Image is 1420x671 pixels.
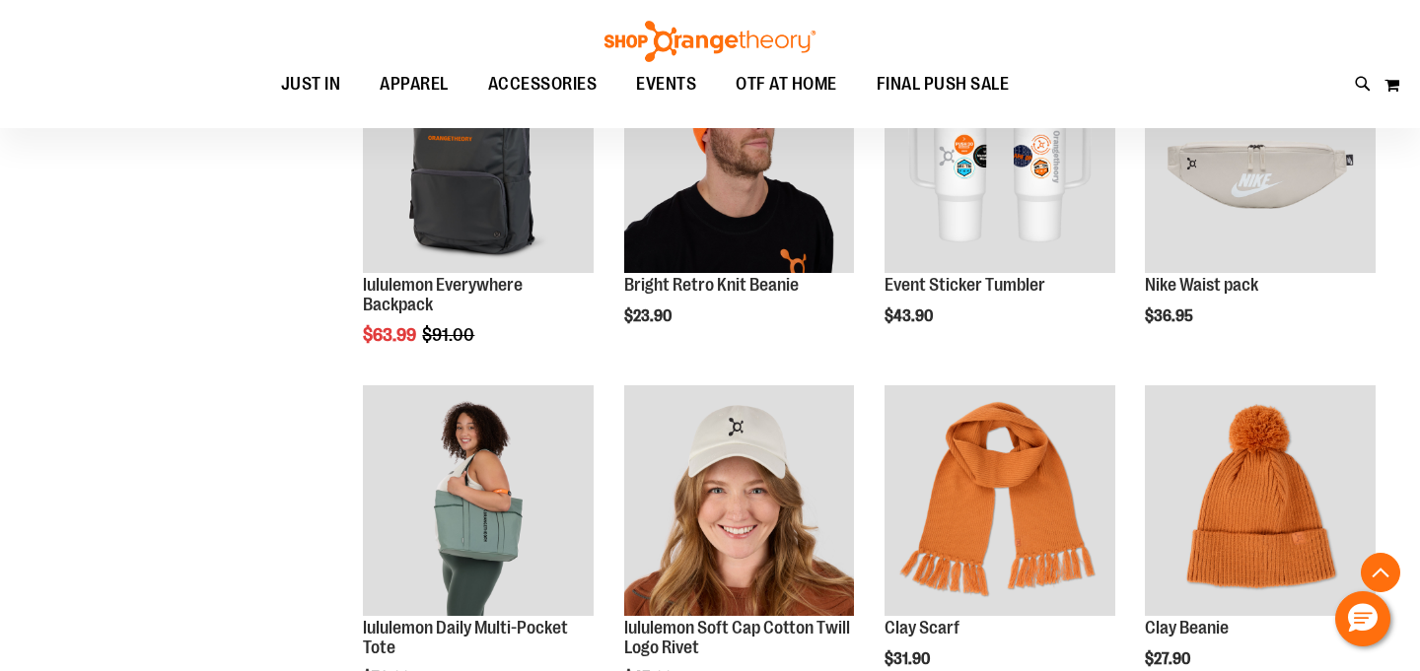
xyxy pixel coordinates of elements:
[1145,42,1376,276] a: Main view of 2024 Convention Nike Waistpack
[885,385,1115,619] a: Clay Scarf
[1335,591,1390,646] button: Hello, have a question? Let’s chat.
[363,325,419,345] span: $63.99
[885,275,1045,295] a: Event Sticker Tumbler
[624,385,855,616] img: Main view of 2024 Convention lululemon Soft Cap Cotton Twill Logo Rivet
[1145,385,1376,616] img: Clay Beanie
[1135,33,1385,375] div: product
[857,62,1029,107] a: FINAL PUSH SALE
[468,62,617,106] a: ACCESSORIES
[1145,385,1376,619] a: Clay Beanie
[488,62,598,106] span: ACCESSORIES
[1145,307,1196,325] span: $36.95
[616,62,716,107] a: EVENTS
[624,275,799,295] a: Bright Retro Knit Beanie
[885,385,1115,616] img: Clay Scarf
[363,385,594,619] a: Main view of 2024 Convention lululemon Daily Multi-Pocket Tote
[624,385,855,619] a: Main view of 2024 Convention lululemon Soft Cap Cotton Twill Logo Rivet
[363,618,568,657] a: lululemon Daily Multi-Pocket Tote
[1361,553,1400,592] button: Back To Top
[360,62,468,107] a: APPAREL
[624,307,674,325] span: $23.90
[885,618,959,637] a: Clay Scarf
[624,42,855,273] img: Bright Retro Knit Beanie
[885,42,1115,276] a: OTF 40 oz. Sticker TumblerNEW
[380,62,449,106] span: APPAREL
[422,325,477,345] span: $91.00
[363,42,594,273] img: lululemon Everywhere Backpack
[363,42,594,276] a: lululemon Everywhere BackpackSALE
[875,33,1125,375] div: product
[261,62,361,107] a: JUST IN
[614,33,865,375] div: product
[736,62,837,106] span: OTF AT HOME
[885,42,1115,273] img: OTF 40 oz. Sticker Tumbler
[885,307,936,325] span: $43.90
[353,33,603,394] div: product
[624,618,850,657] a: lululemon Soft Cap Cotton Twill Logo Rivet
[1145,618,1229,637] a: Clay Beanie
[1145,275,1258,295] a: Nike Waist pack
[363,385,594,616] img: Main view of 2024 Convention lululemon Daily Multi-Pocket Tote
[363,275,523,314] a: lululemon Everywhere Backpack
[1145,42,1376,273] img: Main view of 2024 Convention Nike Waistpack
[1145,650,1193,668] span: $27.90
[885,650,933,668] span: $31.90
[602,21,818,62] img: Shop Orangetheory
[877,62,1010,106] span: FINAL PUSH SALE
[636,62,696,106] span: EVENTS
[716,62,857,107] a: OTF AT HOME
[624,42,855,276] a: Bright Retro Knit Beanie
[281,62,341,106] span: JUST IN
